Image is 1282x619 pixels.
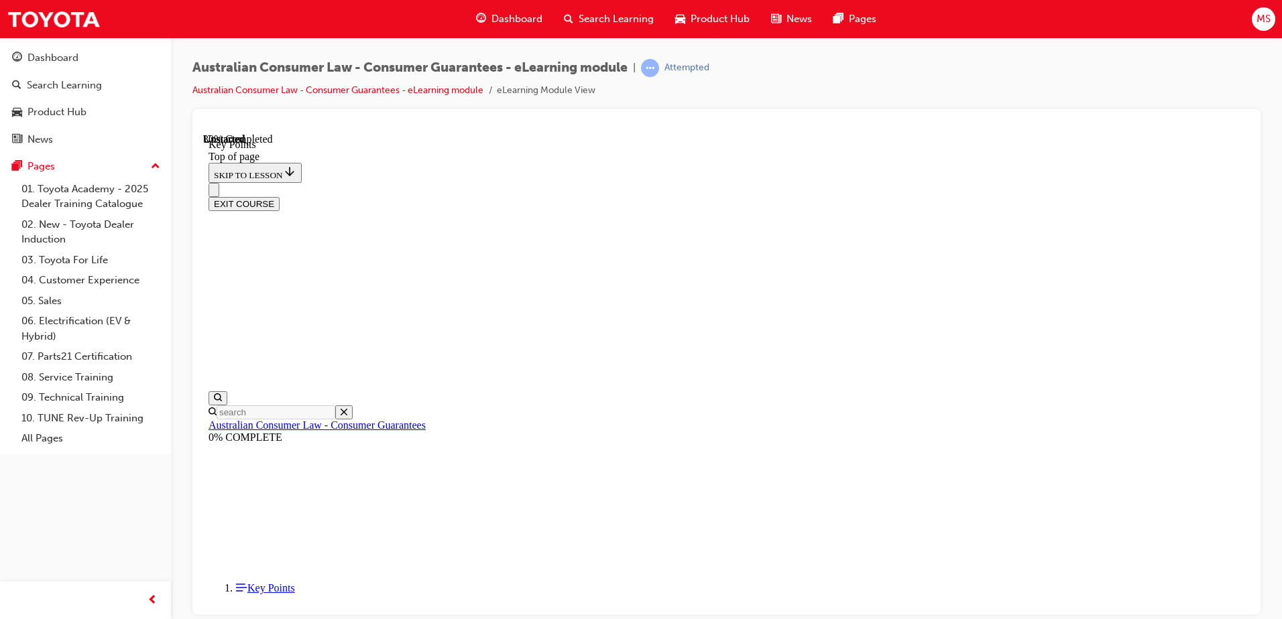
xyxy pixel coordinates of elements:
a: 06. Electrification (EV & Hybrid) [16,311,166,346]
a: guage-iconDashboard [465,5,553,33]
input: Search [13,272,132,286]
span: MS [1257,11,1271,27]
a: pages-iconPages [823,5,887,33]
span: prev-icon [148,592,158,609]
span: car-icon [675,11,685,27]
span: guage-icon [476,11,486,27]
span: SKIP TO LESSON [11,37,93,47]
button: DashboardSearch LearningProduct HubNews [5,43,166,154]
span: search-icon [564,11,573,27]
span: News [786,11,812,27]
div: Search Learning [27,78,102,93]
a: All Pages [16,428,166,449]
button: Close navigation menu [5,50,16,64]
a: Australian Consumer Law - Consumer Guarantees - eLearning module [192,84,483,96]
a: search-iconSearch Learning [553,5,664,33]
button: Pages [5,154,166,179]
span: Australian Consumer Law - Consumer Guarantees - eLearning module [192,60,628,76]
span: news-icon [12,134,22,146]
div: Pages [27,159,55,174]
span: guage-icon [12,52,22,64]
a: 01. Toyota Academy - 2025 Dealer Training Catalogue [16,179,166,214]
button: EXIT COURSE [5,64,76,78]
span: Pages [849,11,876,27]
a: 08. Service Training [16,367,166,388]
div: Dashboard [27,50,78,66]
span: search-icon [12,80,21,92]
a: 02. New - Toyota Dealer Induction [16,214,166,250]
button: MS [1252,7,1275,31]
span: | [633,60,636,76]
a: News [5,127,166,152]
span: Product Hub [691,11,750,27]
button: SKIP TO LESSON [5,29,99,50]
img: Trak [7,4,101,34]
span: learningRecordVerb_ATTEMPT-icon [641,59,659,77]
a: 07. Parts21 Certification [16,346,166,367]
span: up-icon [151,158,160,176]
div: Key Points [5,5,1041,17]
a: Dashboard [5,46,166,70]
span: news-icon [771,11,781,27]
a: car-iconProduct Hub [664,5,760,33]
a: Search Learning [5,73,166,98]
span: Search Learning [579,11,654,27]
a: 09. Technical Training [16,387,166,408]
li: eLearning Module View [497,83,595,98]
div: Product Hub [27,105,86,120]
a: 03. Toyota For Life [16,250,166,271]
div: 0% COMPLETE [5,298,1041,310]
span: car-icon [12,107,22,119]
a: Australian Consumer Law - Consumer Guarantees [5,286,223,297]
span: pages-icon [833,11,843,27]
a: news-iconNews [760,5,823,33]
div: Attempted [664,62,709,74]
a: 05. Sales [16,291,166,312]
span: pages-icon [12,161,22,173]
a: 10. TUNE Rev-Up Training [16,408,166,429]
a: 04. Customer Experience [16,270,166,291]
span: Dashboard [491,11,542,27]
div: News [27,132,53,147]
div: Top of page [5,17,1041,29]
button: Open search menu [5,258,24,272]
button: Close search menu [132,272,150,286]
a: Product Hub [5,100,166,125]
